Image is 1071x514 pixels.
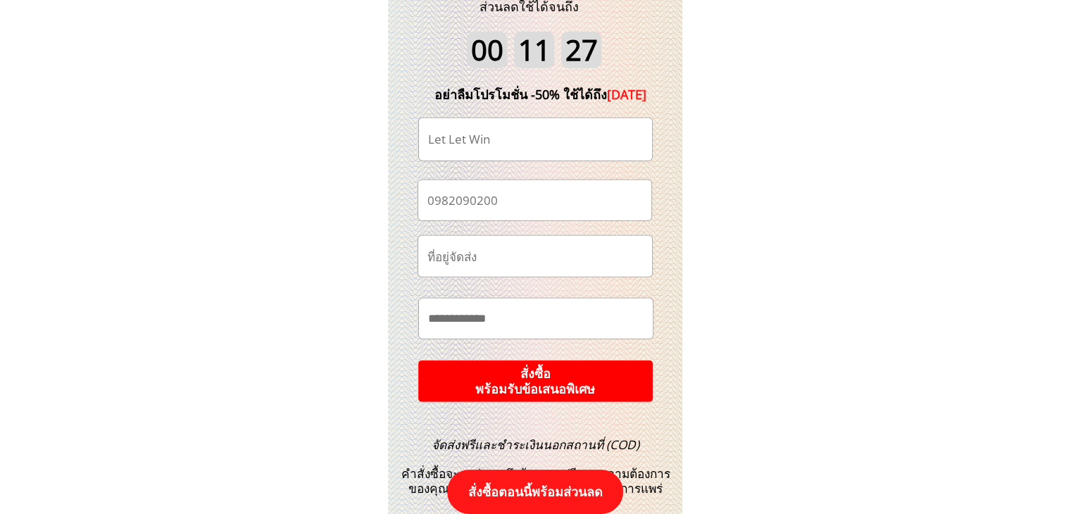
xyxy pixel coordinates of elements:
[446,470,625,514] p: สั่งซื้อตอนนี้พร้อมส่วนลด
[424,236,646,277] input: ที่อยู่จัดส่ง
[410,359,661,403] p: สั่งซื้อ พร้อมรับข้อเสนอพิเศษ
[413,84,668,105] div: อย่าลืมโปรโมชั่น -50% ใช้ได้ถึง
[393,438,679,511] h3: คำสั่งซื้อจะถูกส่งตรงถึงบ้านคุณฟรีตามความต้องการของคุณในขณะที่ปิดมาตรฐานการป้องกันการแพร่ระบาด
[432,437,639,453] span: จัดส่งฟรีและชำระเงินนอกสถานที่ (COD)
[424,180,646,220] input: เบอร์โทรศัพท์
[425,118,646,161] input: ชื่อ-นามสกุล
[607,86,646,103] span: [DATE]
